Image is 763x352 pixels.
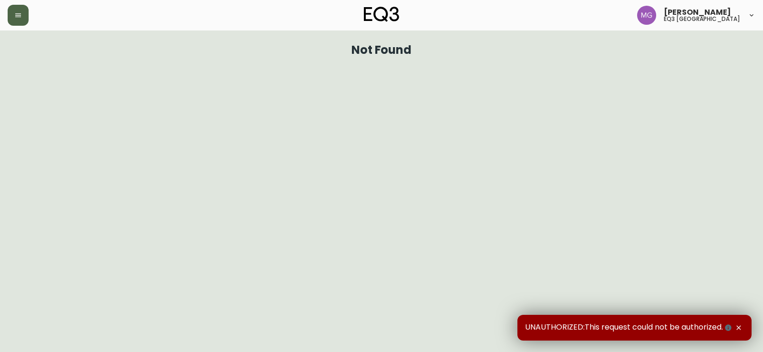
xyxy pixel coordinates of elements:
img: de8837be2a95cd31bb7c9ae23fe16153 [637,6,656,25]
span: UNAUTHORIZED:This request could not be authorized. [525,322,733,333]
img: logo [364,7,399,22]
h1: Not Found [351,46,412,54]
h5: eq3 [GEOGRAPHIC_DATA] [664,16,740,22]
span: [PERSON_NAME] [664,9,731,16]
